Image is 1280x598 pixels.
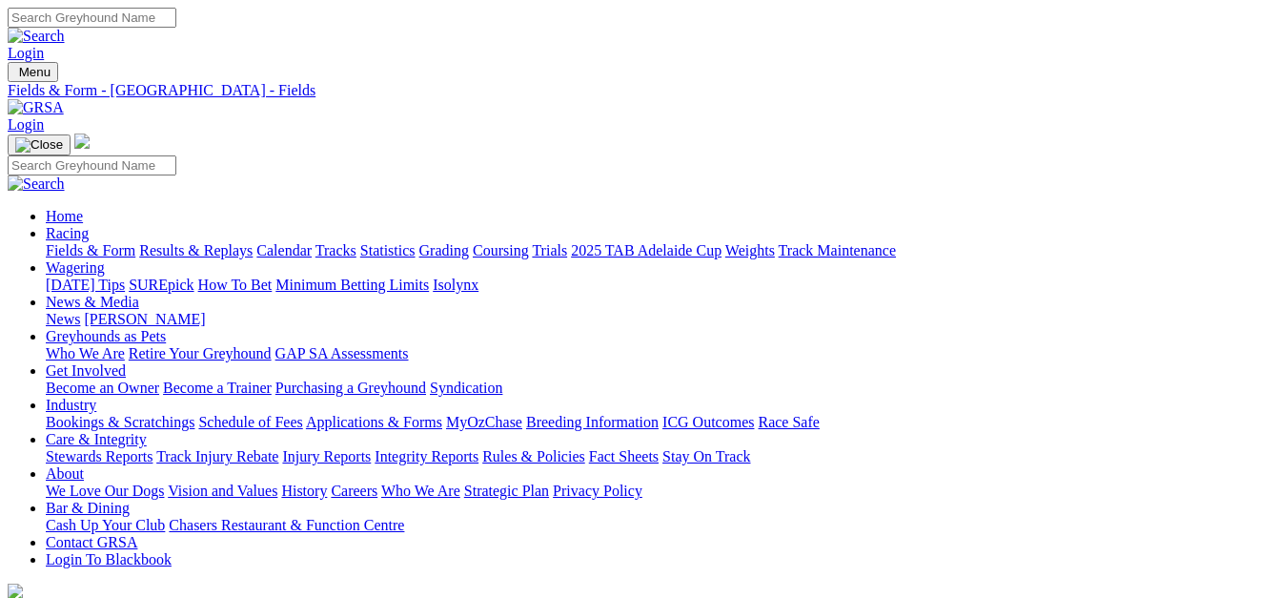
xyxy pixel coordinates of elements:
a: 2025 TAB Adelaide Cup [571,242,721,258]
a: Tracks [315,242,356,258]
a: Who We Are [381,483,460,499]
a: ICG Outcomes [662,414,754,430]
div: Wagering [46,277,1272,294]
a: Injury Reports [282,448,371,464]
a: Privacy Policy [553,483,642,499]
a: Careers [331,483,377,499]
a: Login [8,116,44,133]
div: News & Media [46,311,1272,328]
a: Track Injury Rebate [156,448,278,464]
a: Breeding Information [526,414,659,430]
a: Trials [532,242,567,258]
a: SUREpick [129,277,193,293]
a: Coursing [473,242,529,258]
a: Purchasing a Greyhound [275,380,426,396]
a: We Love Our Dogs [46,483,164,499]
a: [PERSON_NAME] [84,311,205,327]
img: Search [8,28,65,45]
button: Toggle navigation [8,134,71,155]
div: Get Involved [46,380,1272,397]
div: Racing [46,242,1272,259]
img: logo-grsa-white.png [74,134,90,149]
a: Home [46,208,83,224]
a: How To Bet [198,277,273,293]
a: Results & Replays [139,242,253,258]
span: Menu [19,65,51,79]
a: Racing [46,225,89,241]
div: Industry [46,414,1272,431]
a: Wagering [46,259,105,276]
div: About [46,483,1272,500]
div: Care & Integrity [46,448,1272,465]
a: Grading [419,242,469,258]
a: [DATE] Tips [46,277,125,293]
a: News [46,311,80,327]
a: Retire Your Greyhound [129,345,272,361]
a: Fields & Form - [GEOGRAPHIC_DATA] - Fields [8,82,1272,99]
a: Vision and Values [168,483,277,499]
a: Contact GRSA [46,534,137,550]
a: Schedule of Fees [198,414,302,430]
a: Industry [46,397,96,413]
a: Weights [725,242,775,258]
a: Syndication [430,380,502,396]
a: Stay On Track [662,448,750,464]
a: Integrity Reports [375,448,478,464]
img: GRSA [8,99,64,116]
img: Close [15,137,63,153]
a: Become a Trainer [163,380,272,396]
input: Search [8,155,176,175]
a: Strategic Plan [464,483,549,499]
a: Stewards Reports [46,448,152,464]
a: Who We Are [46,345,125,361]
a: Cash Up Your Club [46,517,165,533]
a: Care & Integrity [46,431,147,447]
a: GAP SA Assessments [275,345,409,361]
a: Greyhounds as Pets [46,328,166,344]
a: History [281,483,327,499]
a: MyOzChase [446,414,522,430]
a: Minimum Betting Limits [275,277,429,293]
a: Bookings & Scratchings [46,414,194,430]
a: Bar & Dining [46,500,130,516]
a: Isolynx [433,277,478,293]
a: About [46,465,84,482]
a: Rules & Policies [482,448,585,464]
a: Race Safe [758,414,819,430]
img: Search [8,175,65,193]
button: Toggle navigation [8,62,58,82]
a: Login [8,45,44,61]
input: Search [8,8,176,28]
a: Chasers Restaurant & Function Centre [169,517,404,533]
div: Greyhounds as Pets [46,345,1272,362]
a: Fact Sheets [589,448,659,464]
a: Calendar [256,242,312,258]
a: Track Maintenance [779,242,896,258]
a: Statistics [360,242,416,258]
a: Fields & Form [46,242,135,258]
a: Get Involved [46,362,126,379]
div: Bar & Dining [46,517,1272,534]
a: Applications & Forms [306,414,442,430]
a: Become an Owner [46,380,159,396]
a: Login To Blackbook [46,551,172,567]
a: News & Media [46,294,139,310]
